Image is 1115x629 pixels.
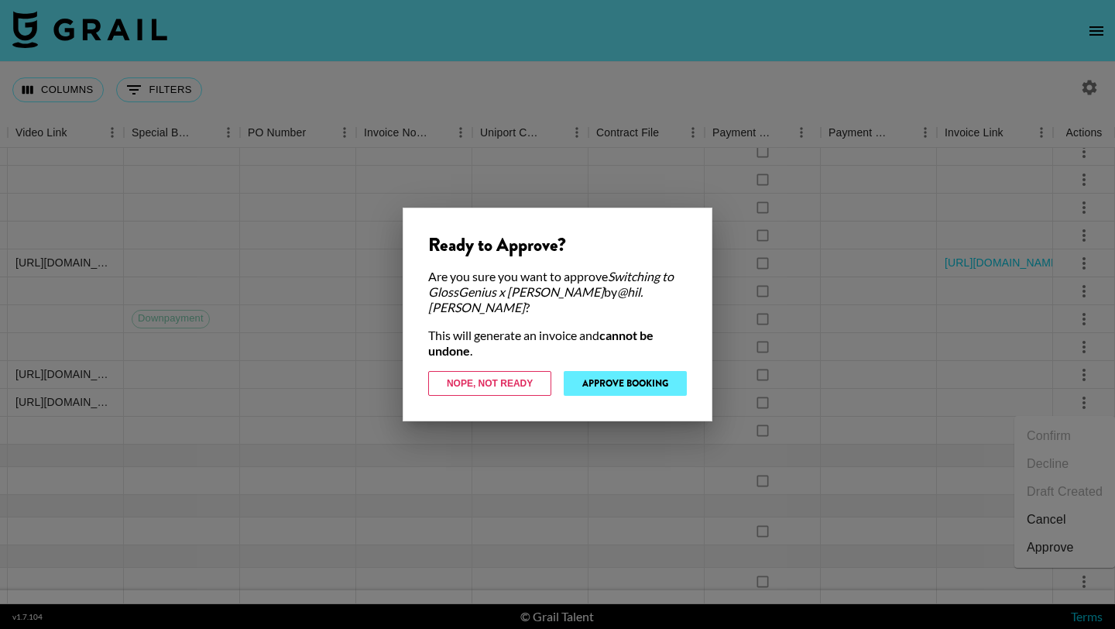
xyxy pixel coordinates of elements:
[428,269,687,315] div: Are you sure you want to approve by ?
[428,269,674,299] em: Switching to GlossGenius x [PERSON_NAME]
[428,233,687,256] div: Ready to Approve?
[564,371,687,396] button: Approve Booking
[428,371,551,396] button: Nope, Not Ready
[428,284,643,314] em: @ hil.[PERSON_NAME]
[428,328,687,359] div: This will generate an invoice and .
[428,328,654,358] strong: cannot be undone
